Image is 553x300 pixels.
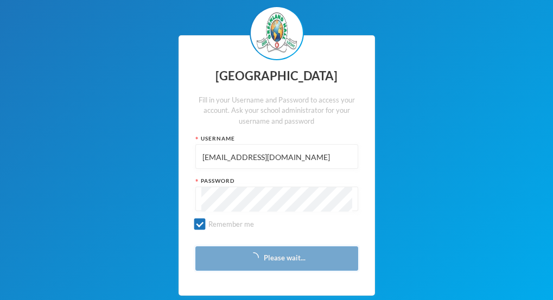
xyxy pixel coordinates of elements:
button: Please wait... [195,246,358,271]
div: Username [195,135,358,143]
div: [GEOGRAPHIC_DATA] [195,66,358,87]
i: icon: loading [248,252,259,263]
div: Password [195,177,358,185]
div: Fill in your Username and Password to access your account. Ask your school administrator for your... [195,95,358,127]
span: Remember me [204,220,258,228]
